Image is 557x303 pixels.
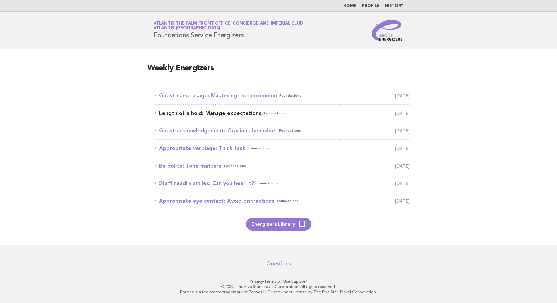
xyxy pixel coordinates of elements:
[155,179,410,188] a: Staff readily smiles: Can you hear it?Foundations [DATE]
[76,289,481,295] p: Forbes is a registered trademark of Forbes LLC used under license by The Five Star Travel Corpora...
[395,196,410,206] span: [DATE]
[224,161,246,171] span: Foundations
[257,179,278,188] span: Foundations
[76,284,481,289] p: © 2025 The Five Star Travel Corporation. All rights reserved.
[291,279,308,284] a: Support
[155,144,410,153] a: Appropriate verbiage: Think fastFoundations [DATE]
[154,22,303,39] h1: Foundations Service Energizers
[147,63,410,79] h2: Weekly Energizers
[395,161,410,171] span: [DATE]
[264,109,286,118] span: Foundations
[76,279,481,284] p: · ·
[385,4,403,8] a: History
[266,260,291,267] a: Questions
[277,196,299,206] span: Foundations
[155,126,410,135] a: Guest acknowledgement: Gracious behaviorsFoundations [DATE]
[395,179,410,188] span: [DATE]
[395,109,410,118] span: [DATE]
[395,91,410,100] span: [DATE]
[155,109,410,118] a: Length of a hold: Manage expectationsFoundations [DATE]
[279,126,301,135] span: Foundations
[279,91,301,100] span: Foundations
[395,126,410,135] span: [DATE]
[264,279,290,284] a: Terms of Use
[248,144,270,153] span: Foundations
[154,21,303,30] a: Atlantis The Palm Front Office, Concierge and Imperial ClubAtlantis [GEOGRAPHIC_DATA]
[155,196,410,206] a: Appropriate eye contact: Avoid distractionsFoundations [DATE]
[343,4,357,8] a: Home
[362,4,380,8] a: Profile
[155,91,410,100] a: Guest name usage: Mastering the uncommonFoundations [DATE]
[372,20,403,41] img: Service Energizers
[246,218,311,231] a: Energizers Library
[155,161,410,171] a: Be polite: Tone mattersFoundations [DATE]
[250,279,263,284] a: Privacy
[154,26,220,31] span: Atlantis [GEOGRAPHIC_DATA]
[395,144,410,153] span: [DATE]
